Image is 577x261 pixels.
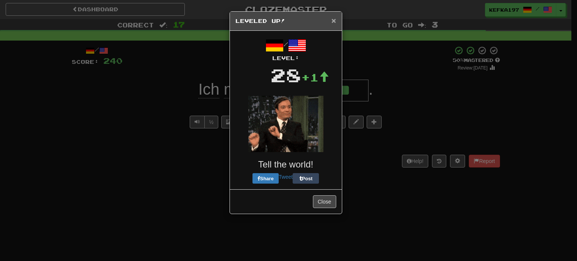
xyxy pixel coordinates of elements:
button: Share [252,173,279,184]
div: +1 [301,70,329,85]
img: fallon-a20d7af9049159056f982dd0e4b796b9edb7b1d2ba2b0a6725921925e8bac842.gif [248,96,323,152]
button: Close [313,195,336,208]
span: × [331,16,336,25]
button: Close [331,17,336,24]
a: Tweet [279,174,293,180]
div: / [236,36,336,62]
div: 28 [270,62,301,88]
button: Post [293,173,319,184]
h5: Leveled Up! [236,17,336,25]
div: Level: [236,54,336,62]
h3: Tell the world! [236,160,336,169]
